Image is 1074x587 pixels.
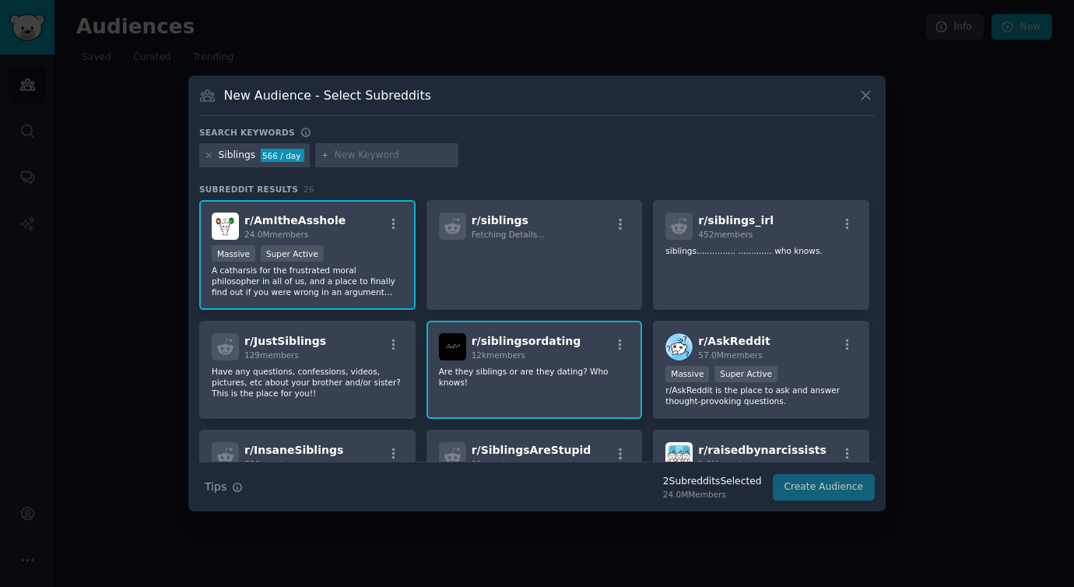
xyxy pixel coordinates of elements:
[698,214,774,227] span: r/ siblings_irl
[472,335,581,347] span: r/ siblingsordating
[472,230,545,239] span: Fetching Details...
[304,185,314,194] span: 26
[439,366,630,388] p: Are they siblings or are they dating? Who knows!
[212,213,239,240] img: AmItheAsshole
[219,149,256,163] div: Siblings
[714,366,777,382] div: Super Active
[698,335,770,347] span: r/ AskReddit
[472,214,528,227] span: r/ siblings
[472,444,591,456] span: r/ SiblingsAreStupid
[335,149,453,163] input: New Keyword
[212,245,255,262] div: Massive
[261,149,304,163] div: 566 / day
[224,87,431,104] h3: New Audience - Select Subreddits
[663,475,762,489] div: 2 Subreddit s Selected
[698,444,826,456] span: r/ raisedbynarcissists
[665,366,709,382] div: Massive
[205,479,226,495] span: Tips
[199,473,248,501] button: Tips
[698,230,753,239] span: 452 members
[199,184,298,195] span: Subreddit Results
[199,127,295,138] h3: Search keywords
[663,489,762,500] div: 24.0M Members
[472,350,525,360] span: 12k members
[261,245,324,262] div: Super Active
[244,459,299,469] span: 786 members
[212,265,403,297] p: A catharsis for the frustrated moral philosopher in all of us, and a place to finally find out if...
[698,350,762,360] span: 57.0M members
[244,350,299,360] span: 129 members
[244,444,343,456] span: r/ InsaneSiblings
[698,459,757,469] span: 1.0M members
[665,385,857,406] p: r/AskReddit is the place to ask and answer thought-provoking questions.
[472,459,521,469] span: 91 members
[244,214,346,227] span: r/ AmItheAsshole
[665,442,693,469] img: raisedbynarcissists
[439,333,466,360] img: siblingsordating
[212,366,403,399] p: Have any questions, confessions, videos, pictures, etc about your brother and/or sister? This is ...
[244,335,326,347] span: r/ JustSiblings
[244,230,308,239] span: 24.0M members
[665,333,693,360] img: AskReddit
[665,245,857,256] p: siblings............... ............. who knows.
